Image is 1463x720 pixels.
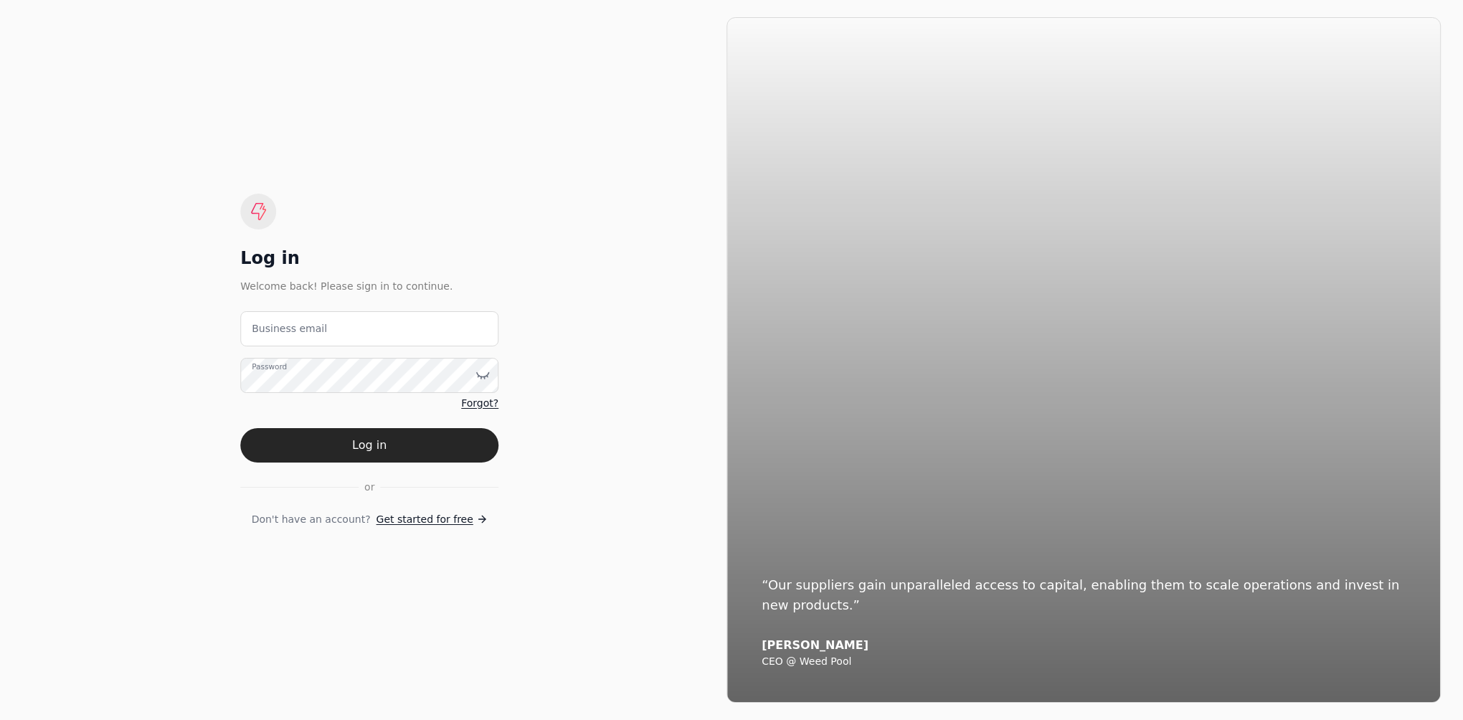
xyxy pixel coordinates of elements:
[377,512,488,527] a: Get started for free
[364,480,374,495] span: or
[252,512,371,527] span: Don't have an account?
[240,428,498,463] button: Log in
[762,655,1406,668] div: CEO @ Weed Pool
[461,396,498,411] a: Forgot?
[762,575,1406,615] div: “Our suppliers gain unparalleled access to capital, enabling them to scale operations and invest ...
[762,638,1406,653] div: [PERSON_NAME]
[252,321,327,336] label: Business email
[252,361,287,372] label: Password
[240,247,498,270] div: Log in
[240,278,498,294] div: Welcome back! Please sign in to continue.
[377,512,473,527] span: Get started for free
